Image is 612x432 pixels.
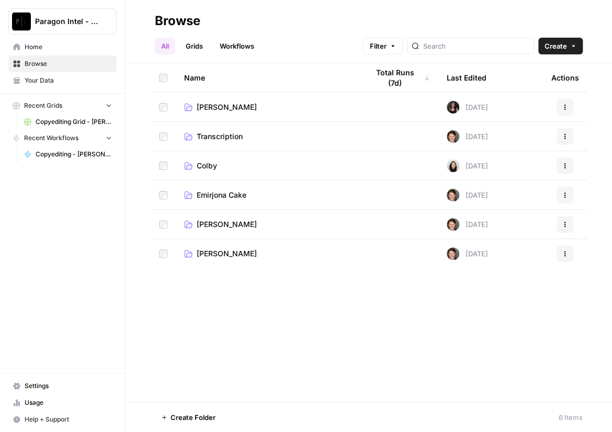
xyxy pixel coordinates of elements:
img: qw00ik6ez51o8uf7vgx83yxyzow9 [447,189,459,201]
div: [DATE] [447,189,488,201]
img: qw00ik6ez51o8uf7vgx83yxyzow9 [447,247,459,260]
a: Copyediting Grid - [PERSON_NAME] [19,113,117,130]
span: [PERSON_NAME] [197,219,257,230]
span: Browse [25,59,112,69]
a: Home [8,39,117,55]
div: Browse [155,13,200,29]
input: Search [423,41,529,51]
span: Copyediting Grid - [PERSON_NAME] [36,117,112,127]
span: [PERSON_NAME] [197,102,257,112]
button: Create [538,38,583,54]
div: Actions [551,63,579,92]
span: Colby [197,161,217,171]
span: Create [545,41,567,51]
span: Emirjona Cake [197,190,246,200]
a: Usage [8,394,117,411]
img: 5nlru5lqams5xbrbfyykk2kep4hl [447,101,459,113]
button: Recent Workflows [8,130,117,146]
span: Copyediting - [PERSON_NAME] [36,150,112,159]
div: 6 Items [559,412,583,423]
a: [PERSON_NAME] [184,219,352,230]
a: Grids [179,38,209,54]
a: Transcription [184,131,352,142]
img: qw00ik6ez51o8uf7vgx83yxyzow9 [447,130,459,143]
button: Create Folder [155,409,222,426]
span: Create Folder [171,412,216,423]
a: Settings [8,378,117,394]
button: Filter [363,38,403,54]
span: Recent Grids [24,101,62,110]
span: Usage [25,398,112,407]
span: Your Data [25,76,112,85]
a: All [155,38,175,54]
span: Paragon Intel - Copyediting [35,16,98,27]
span: Home [25,42,112,52]
a: Workflows [213,38,260,54]
button: Help + Support [8,411,117,428]
a: Colby [184,161,352,171]
a: [PERSON_NAME] [184,248,352,259]
div: Last Edited [447,63,486,92]
img: qw00ik6ez51o8uf7vgx83yxyzow9 [447,218,459,231]
span: Filter [370,41,387,51]
a: Emirjona Cake [184,190,352,200]
img: t5ef5oef8zpw1w4g2xghobes91mw [447,160,459,172]
span: [PERSON_NAME] [197,248,257,259]
div: [DATE] [447,130,488,143]
div: Name [184,63,352,92]
div: [DATE] [447,218,488,231]
button: Recent Grids [8,98,117,113]
span: Help + Support [25,415,112,424]
div: [DATE] [447,160,488,172]
a: [PERSON_NAME] [184,102,352,112]
div: [DATE] [447,101,488,113]
a: Your Data [8,72,117,89]
span: Transcription [197,131,243,142]
div: Total Runs (7d) [368,63,430,92]
a: Copyediting - [PERSON_NAME] [19,146,117,163]
a: Browse [8,55,117,72]
span: Settings [25,381,112,391]
span: Recent Workflows [24,133,78,143]
div: [DATE] [447,247,488,260]
img: Paragon Intel - Copyediting Logo [12,12,31,31]
button: Workspace: Paragon Intel - Copyediting [8,8,117,35]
